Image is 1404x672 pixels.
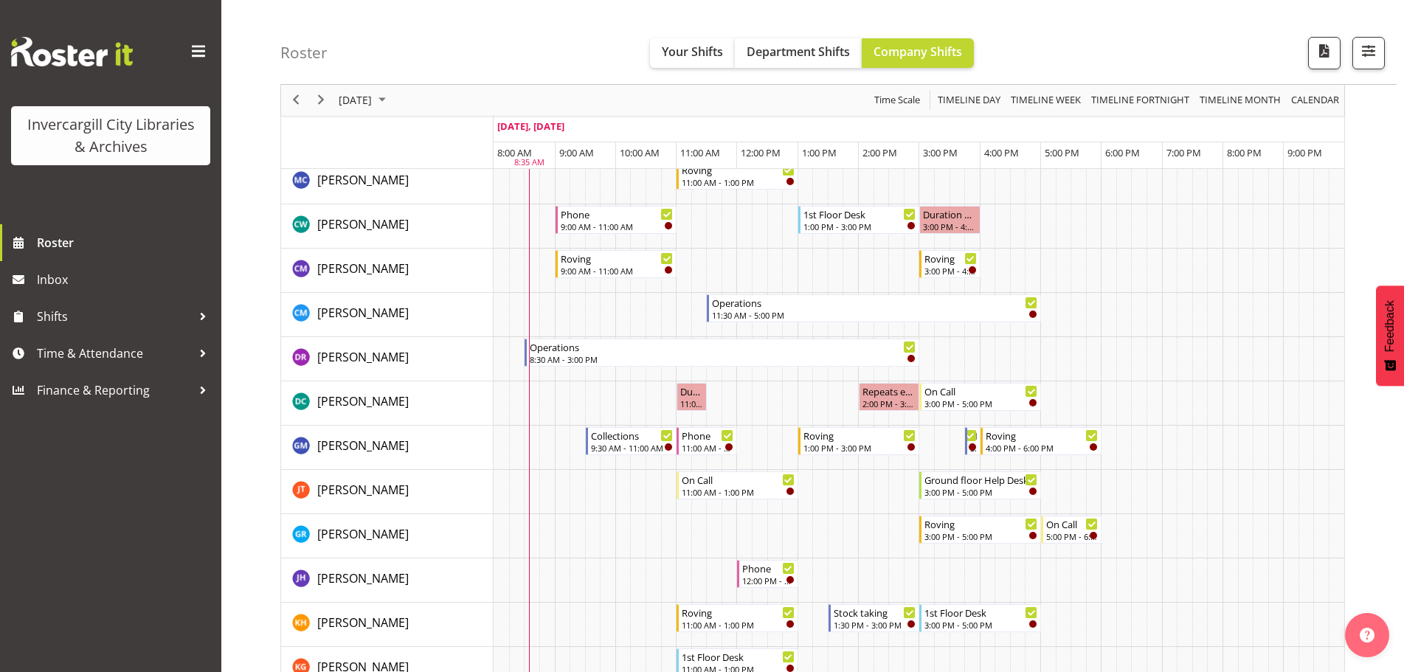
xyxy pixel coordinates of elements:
[803,428,916,443] div: Roving
[620,146,660,159] span: 10:00 AM
[281,160,494,204] td: Aurora Catu resource
[924,472,1037,487] div: Ground floor Help Desk
[1360,628,1374,642] img: help-xxl-2.png
[862,398,916,409] div: 2:00 PM - 3:00 PM
[829,604,919,632] div: Kaela Harley"s event - Stock taking Begin From Thursday, September 18, 2025 at 1:30:00 PM GMT+12:...
[281,603,494,647] td: Kaela Harley resource
[281,293,494,337] td: Cindy Mulrooney resource
[798,206,920,234] div: Catherine Wilson"s event - 1st Floor Desk Begin From Thursday, September 18, 2025 at 1:00:00 PM G...
[986,442,1099,454] div: 4:00 PM - 6:00 PM
[37,342,192,364] span: Time & Attendance
[862,384,916,398] div: Repeats every [DATE] - [PERSON_NAME]
[862,38,974,68] button: Company Shifts
[317,392,409,410] a: [PERSON_NAME]
[803,207,916,221] div: 1st Floor Desk
[280,44,328,61] h4: Roster
[919,516,1041,544] div: Grace Roscoe-Squires"s event - Roving Begin From Thursday, September 18, 2025 at 3:00:00 PM GMT+1...
[586,427,677,455] div: Gabriel McKay Smith"s event - Collections Begin From Thursday, September 18, 2025 at 9:30:00 AM G...
[317,569,409,587] a: [PERSON_NAME]
[281,470,494,514] td: Glen Tomlinson resource
[936,91,1003,110] button: Timeline Day
[317,526,409,542] span: [PERSON_NAME]
[859,383,919,411] div: Donald Cunningham"s event - Repeats every thursday - Donald Cunningham Begin From Thursday, Septe...
[924,398,1037,409] div: 3:00 PM - 5:00 PM
[923,221,976,232] div: 3:00 PM - 4:00 PM
[747,44,850,60] span: Department Shifts
[803,221,916,232] div: 1:00 PM - 3:00 PM
[317,614,409,631] span: [PERSON_NAME]
[682,162,795,177] div: Roving
[317,172,409,188] span: [PERSON_NAME]
[924,605,1037,620] div: 1st Floor Desk
[662,44,723,60] span: Your Shifts
[682,486,795,498] div: 11:00 AM - 1:00 PM
[336,91,393,110] button: September 2025
[281,249,494,293] td: Chamique Mamolo resource
[561,207,674,221] div: Phone
[556,206,677,234] div: Catherine Wilson"s event - Phone Begin From Thursday, September 18, 2025 at 9:00:00 AM GMT+12:00 ...
[11,37,133,66] img: Rosterit website logo
[965,427,981,455] div: Gabriel McKay Smith"s event - New book tagging Begin From Thursday, September 18, 2025 at 3:45:00...
[682,176,795,188] div: 11:00 AM - 1:00 PM
[677,604,798,632] div: Kaela Harley"s event - Roving Begin From Thursday, September 18, 2025 at 11:00:00 AM GMT+12:00 En...
[281,558,494,603] td: Jill Harpur resource
[1197,91,1284,110] button: Timeline Month
[283,85,308,116] div: previous period
[680,398,703,409] div: 11:00 AM - 11:30 AM
[1376,285,1404,386] button: Feedback - Show survey
[970,428,977,443] div: New book tagging
[1046,530,1098,542] div: 5:00 PM - 6:00 PM
[317,614,409,631] a: [PERSON_NAME]
[1166,146,1201,159] span: 7:00 PM
[712,309,1037,321] div: 11:30 AM - 5:00 PM
[803,442,916,454] div: 1:00 PM - 3:00 PM
[281,381,494,426] td: Donald Cunningham resource
[712,295,1037,310] div: Operations
[497,146,532,159] span: 8:00 AM
[741,146,781,159] span: 12:00 PM
[924,619,1037,631] div: 3:00 PM - 5:00 PM
[591,442,673,454] div: 9:30 AM - 11:00 AM
[872,91,923,110] button: Time Scale
[1089,91,1192,110] button: Fortnight
[735,38,862,68] button: Department Shifts
[874,44,962,60] span: Company Shifts
[682,619,795,631] div: 11:00 AM - 1:00 PM
[919,250,980,278] div: Chamique Mamolo"s event - Roving Begin From Thursday, September 18, 2025 at 3:00:00 PM GMT+12:00 ...
[984,146,1019,159] span: 4:00 PM
[1041,516,1102,544] div: Grace Roscoe-Squires"s event - On Call Begin From Thursday, September 18, 2025 at 5:00:00 PM GMT+...
[682,649,795,664] div: 1st Floor Desk
[317,348,409,366] a: [PERSON_NAME]
[525,339,919,367] div: Debra Robinson"s event - Operations Begin From Thursday, September 18, 2025 at 8:30:00 AM GMT+12:...
[591,428,673,443] div: Collections
[1290,91,1341,110] span: calendar
[677,383,707,411] div: Donald Cunningham"s event - Duration 0 hours - Donald Cunningham Begin From Thursday, September 1...
[1383,300,1397,352] span: Feedback
[1105,146,1140,159] span: 6:00 PM
[514,157,544,170] div: 8:35 AM
[317,437,409,454] a: [PERSON_NAME]
[317,260,409,277] a: [PERSON_NAME]
[919,604,1041,632] div: Kaela Harley"s event - 1st Floor Desk Begin From Thursday, September 18, 2025 at 3:00:00 PM GMT+1...
[873,91,921,110] span: Time Scale
[37,232,214,254] span: Roster
[317,482,409,498] span: [PERSON_NAME]
[317,215,409,233] a: [PERSON_NAME]
[317,525,409,543] a: [PERSON_NAME]
[559,146,594,159] span: 9:00 AM
[333,85,395,116] div: September 18, 2025
[1287,146,1322,159] span: 9:00 PM
[677,162,798,190] div: Aurora Catu"s event - Roving Begin From Thursday, September 18, 2025 at 11:00:00 AM GMT+12:00 End...
[1227,146,1262,159] span: 8:00 PM
[1289,91,1342,110] button: Month
[924,516,1037,531] div: Roving
[317,349,409,365] span: [PERSON_NAME]
[742,561,794,575] div: Phone
[923,146,958,159] span: 3:00 PM
[677,471,798,499] div: Glen Tomlinson"s event - On Call Begin From Thursday, September 18, 2025 at 11:00:00 AM GMT+12:00...
[281,337,494,381] td: Debra Robinson resource
[707,294,1041,322] div: Cindy Mulrooney"s event - Operations Begin From Thursday, September 18, 2025 at 11:30:00 AM GMT+1...
[530,339,916,354] div: Operations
